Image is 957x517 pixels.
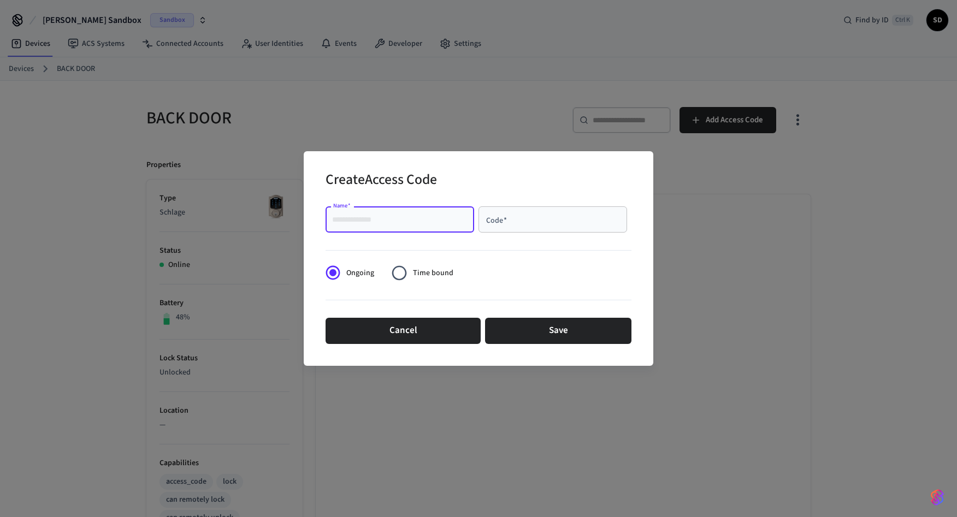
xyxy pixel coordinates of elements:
span: Time bound [413,268,453,279]
h2: Create Access Code [326,164,437,198]
button: Save [485,318,631,344]
img: SeamLogoGradient.69752ec5.svg [931,489,944,506]
button: Cancel [326,318,481,344]
label: Name [333,201,351,210]
span: Ongoing [346,268,374,279]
